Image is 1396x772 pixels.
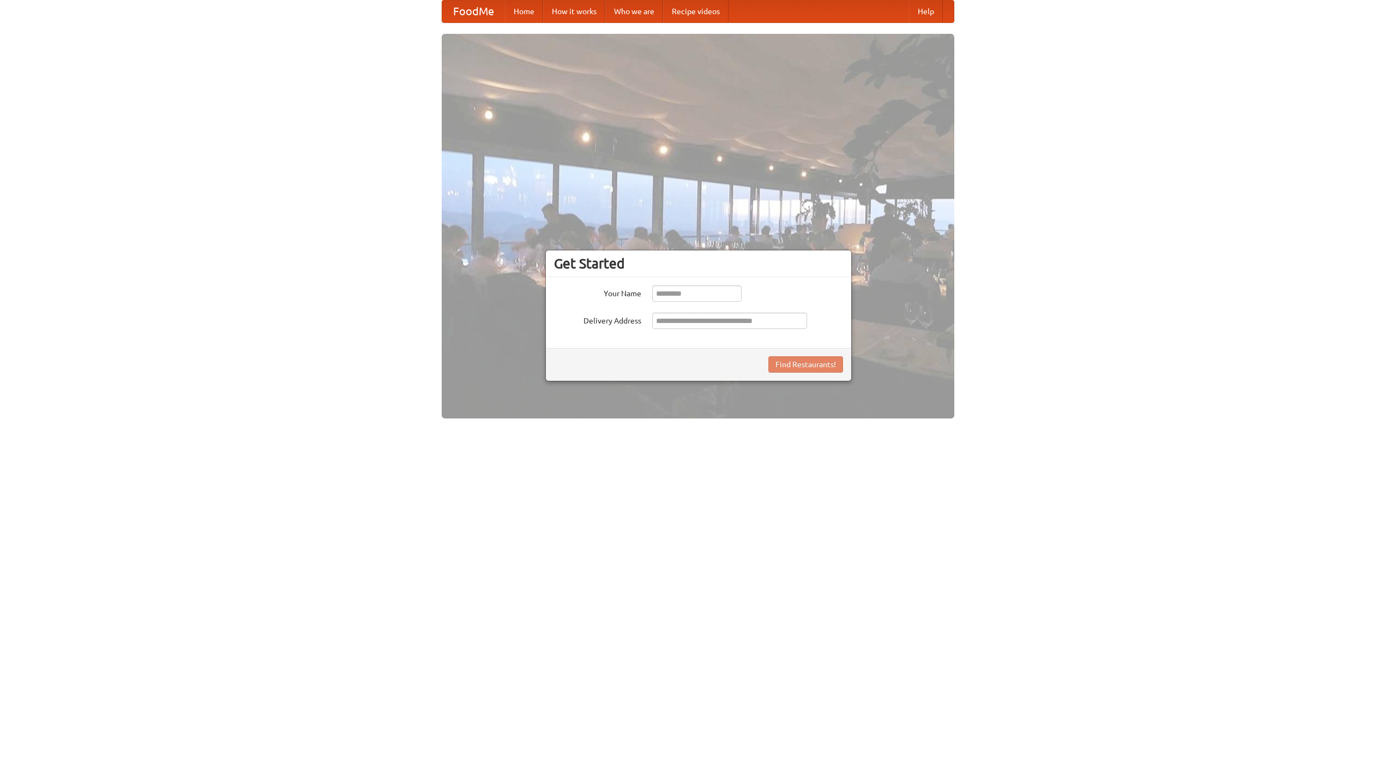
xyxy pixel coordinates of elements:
a: Home [505,1,543,22]
label: Your Name [554,285,641,299]
a: Help [909,1,943,22]
button: Find Restaurants! [768,356,843,373]
a: How it works [543,1,605,22]
a: FoodMe [442,1,505,22]
a: Who we are [605,1,663,22]
h3: Get Started [554,255,843,272]
label: Delivery Address [554,313,641,326]
a: Recipe videos [663,1,729,22]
